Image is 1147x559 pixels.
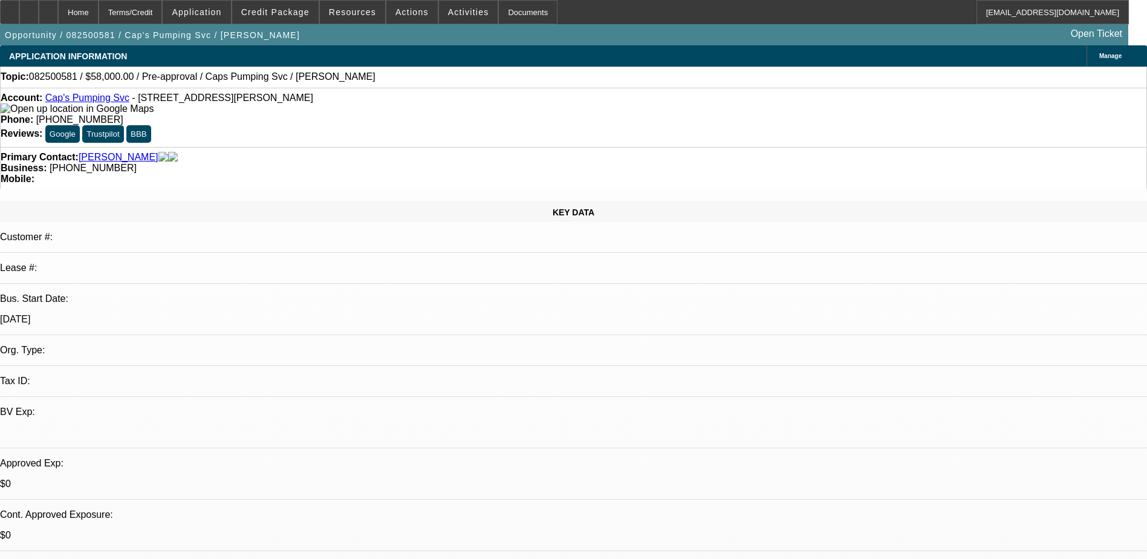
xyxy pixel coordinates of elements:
span: 082500581 / $58,000.00 / Pre-approval / Caps Pumping Svc / [PERSON_NAME] [29,71,375,82]
span: Application [172,7,221,17]
span: KEY DATA [553,208,594,217]
button: Actions [386,1,438,24]
img: Open up location in Google Maps [1,103,154,114]
button: Application [163,1,230,24]
span: Actions [395,7,429,17]
button: Credit Package [232,1,319,24]
strong: Business: [1,163,47,173]
span: Manage [1099,53,1122,59]
strong: Account: [1,93,42,103]
a: Cap's Pumping Svc [45,93,129,103]
span: Credit Package [241,7,310,17]
span: Opportunity / 082500581 / Cap's Pumping Svc / [PERSON_NAME] [5,30,300,40]
button: Resources [320,1,385,24]
strong: Phone: [1,114,33,125]
strong: Topic: [1,71,29,82]
button: Google [45,125,80,143]
button: BBB [126,125,151,143]
a: View Google Maps [1,103,154,114]
span: Activities [448,7,489,17]
span: [PHONE_NUMBER] [36,114,123,125]
button: Trustpilot [82,125,123,143]
strong: Primary Contact: [1,152,79,163]
span: Resources [329,7,376,17]
img: facebook-icon.png [158,152,168,163]
span: - [STREET_ADDRESS][PERSON_NAME] [132,93,313,103]
strong: Mobile: [1,174,34,184]
button: Activities [439,1,498,24]
strong: Reviews: [1,128,42,139]
a: [PERSON_NAME] [79,152,158,163]
span: APPLICATION INFORMATION [9,51,127,61]
a: Open Ticket [1066,24,1127,44]
img: linkedin-icon.png [168,152,178,163]
span: [PHONE_NUMBER] [50,163,137,173]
